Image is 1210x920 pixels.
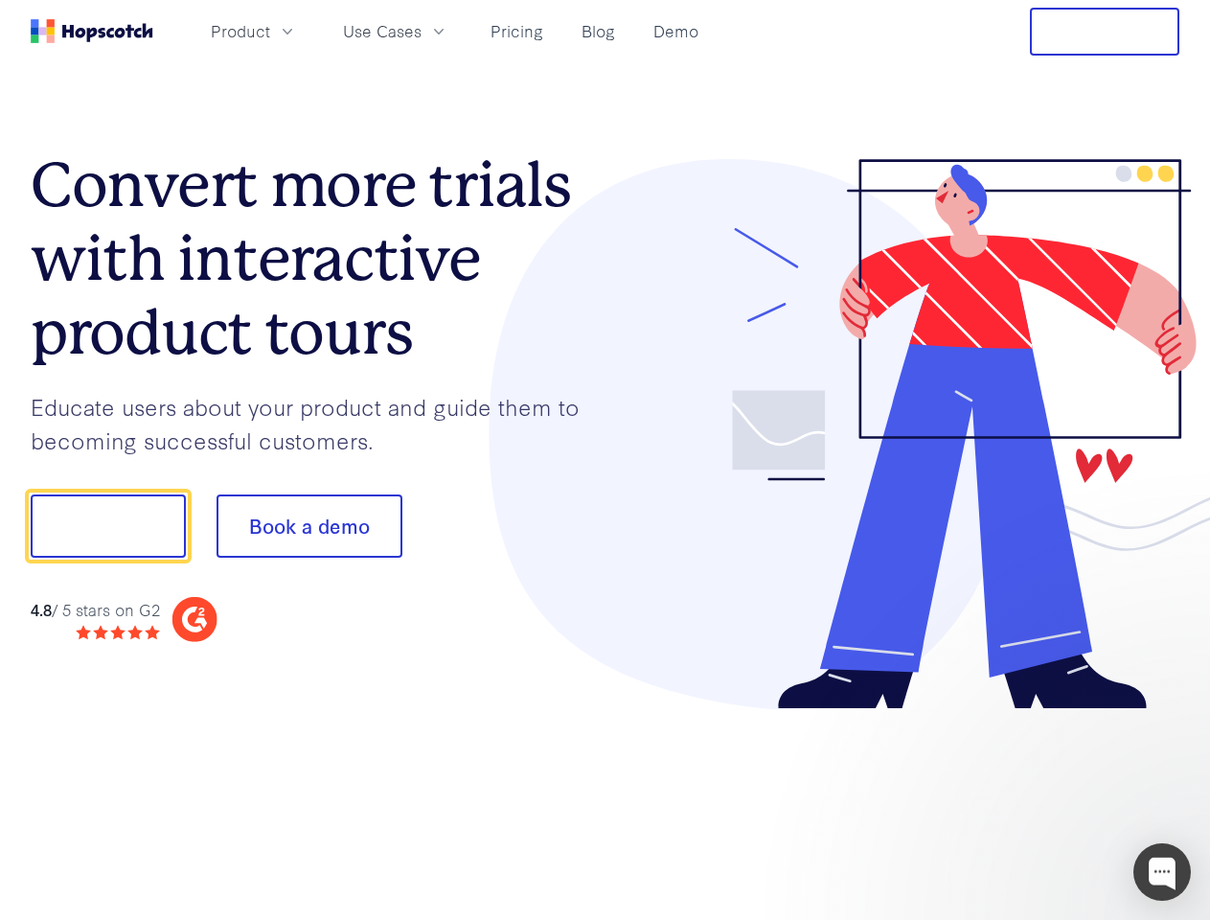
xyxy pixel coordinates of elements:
a: Home [31,19,153,43]
a: Pricing [483,15,551,47]
strong: 4.8 [31,598,52,620]
div: / 5 stars on G2 [31,598,160,622]
button: Product [199,15,308,47]
a: Blog [574,15,623,47]
button: Free Trial [1030,8,1179,56]
button: Use Cases [331,15,460,47]
h1: Convert more trials with interactive product tours [31,149,605,369]
span: Use Cases [343,19,422,43]
p: Educate users about your product and guide them to becoming successful customers. [31,390,605,456]
button: Book a demo [217,494,402,558]
button: Show me! [31,494,186,558]
span: Product [211,19,270,43]
a: Demo [646,15,706,47]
